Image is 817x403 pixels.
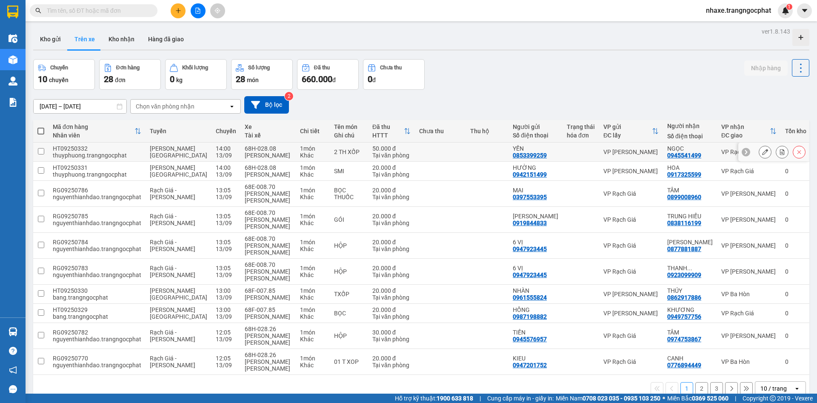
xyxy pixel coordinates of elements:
svg: open [794,385,800,392]
div: bang.trangngocphat [53,294,141,301]
div: 0 [785,358,806,365]
div: 0 [785,242,806,249]
sup: 2 [285,92,293,100]
button: Kho gửi [33,29,68,49]
div: Khác [300,336,326,343]
div: 1 món [300,329,326,336]
div: 68E-008.70 [245,235,291,242]
div: [PERSON_NAME] [PERSON_NAME] [245,190,291,204]
div: RG09250782 [53,329,141,336]
span: Rạch Giá - [PERSON_NAME] [150,239,195,252]
span: nhaxe.trangngocphat [699,5,778,16]
div: Tại văn phòng [372,194,411,200]
div: [PERSON_NAME] [245,313,291,320]
div: Chọn văn phòng nhận [136,102,194,111]
div: 1 món [300,287,326,294]
div: Khác [300,362,326,369]
div: 13/09 [216,313,236,320]
svg: open [229,103,235,110]
button: Số lượng28món [231,59,293,90]
button: 2 [695,382,708,395]
div: BỌC THUỐC [334,187,364,200]
div: Khác [300,272,326,278]
div: 13/09 [216,194,236,200]
div: Tại văn phòng [372,336,411,343]
button: 3 [710,382,723,395]
div: 0 [785,291,806,297]
div: 14:00 [216,145,236,152]
div: Người gửi [513,123,558,130]
span: ... [687,265,692,272]
th: Toggle SortBy [717,120,781,143]
div: 0397553395 [513,194,547,200]
div: 30.000 đ [372,329,411,336]
div: [PERSON_NAME] [PERSON_NAME] [245,216,291,230]
span: Rạch Giá - [PERSON_NAME] [150,355,195,369]
div: VP Rạch Giá [603,190,659,197]
div: 68F-007.85 [245,287,291,294]
span: [PERSON_NAME][GEOGRAPHIC_DATA] [150,287,207,301]
div: 13/09 [216,272,236,278]
span: [PERSON_NAME][GEOGRAPHIC_DATA] [150,145,207,159]
div: VP [PERSON_NAME] [721,190,777,197]
div: VP [PERSON_NAME] [603,310,659,317]
th: Toggle SortBy [599,120,663,143]
span: | [480,394,481,403]
div: Người nhận [667,123,713,129]
div: 0 [785,310,806,317]
div: Chi tiết [300,128,326,134]
div: 13/09 [216,152,236,159]
span: [PERSON_NAME][GEOGRAPHIC_DATA] [150,306,207,320]
div: 20.000 đ [372,287,411,294]
div: 1 món [300,145,326,152]
div: 50.000 đ [372,145,411,152]
div: [PERSON_NAME] [PERSON_NAME] [245,332,291,346]
span: 660.000 [302,74,332,84]
div: 2 TH XỐP [334,149,364,155]
th: Toggle SortBy [49,120,146,143]
div: CANH [667,355,713,362]
div: 20.000 đ [372,355,411,362]
div: GÓI [334,216,364,223]
div: 13/09 [216,171,236,178]
button: 1 [680,382,693,395]
div: VP Rạch Giá [603,332,659,339]
div: 6 VỊ [513,265,558,272]
button: file-add [191,3,206,18]
img: warehouse-icon [9,34,17,43]
span: notification [9,366,17,374]
div: VP Rạch Giá [603,268,659,275]
div: Khác [300,313,326,320]
div: Tài xế [245,132,291,139]
div: NHÀN [513,287,558,294]
div: HT09250331 [53,164,141,171]
div: 13:00 [216,306,236,313]
div: 1 món [300,239,326,246]
div: Chuyến [50,65,68,71]
span: đơn [115,77,126,83]
span: 10 [38,74,47,84]
div: 13/09 [216,246,236,252]
div: Tuyến [150,128,207,134]
div: YẾN [513,145,558,152]
div: 14:00 [216,164,236,171]
div: Khác [300,152,326,159]
div: SMI [334,168,364,174]
div: VP [PERSON_NAME] [603,291,659,297]
div: 0 [785,168,806,174]
div: hóa đơn [567,132,595,139]
div: 68H-028.26 [245,352,291,358]
th: Toggle SortBy [368,120,415,143]
span: 1 [788,4,791,10]
img: warehouse-icon [9,77,17,86]
button: Đơn hàng28đơn [99,59,161,90]
span: chuyến [49,77,69,83]
div: RG09250785 [53,213,141,220]
div: 0949757756 [667,313,701,320]
div: 0 [785,268,806,275]
div: 01 T XOP [334,358,364,365]
div: Số lượng [248,65,270,71]
button: Khối lượng0kg [165,59,227,90]
div: 20.000 đ [372,239,411,246]
div: VP Rạch Giá [603,358,659,365]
